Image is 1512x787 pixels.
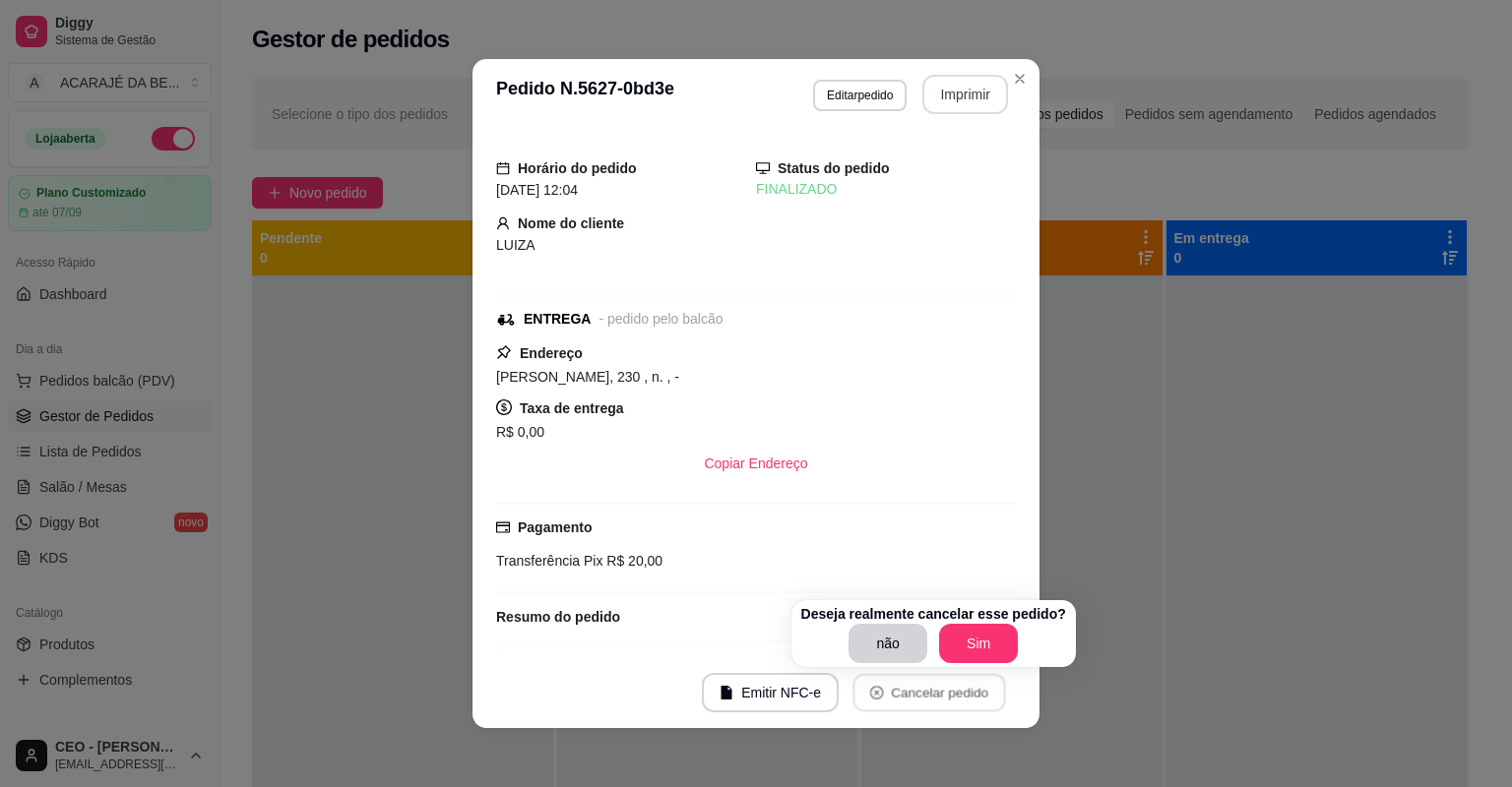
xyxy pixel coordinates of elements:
button: Imprimir [922,75,1008,114]
span: [DATE] 12:04 [496,182,578,198]
strong: Pagamento [518,519,592,535]
strong: Nome do cliente [518,215,624,231]
span: R$ 20,00 [602,553,662,569]
button: Editarpedido [813,80,907,111]
button: Sim [939,624,1018,663]
div: FINALIZADO [756,179,1016,200]
span: desktop [756,161,770,175]
button: Copiar Endereço [688,444,823,483]
span: [PERSON_NAME], 230 , n. , - [496,369,679,385]
button: fileEmitir NFC-e [702,673,839,712]
span: close-circle [870,686,884,699]
button: Close [1004,63,1036,94]
span: R$ 0,00 [496,424,544,440]
strong: Horário do pedido [518,160,637,176]
span: file [720,686,733,699]
h3: Pedido N. 5627-0bd3e [496,75,674,114]
div: - pedido pelo balcão [598,309,723,330]
div: ENTREGA [524,309,591,330]
strong: Resumo do pedido [496,609,620,625]
span: LUIZA [496,237,535,253]
strong: Status do pedido [778,160,890,176]
button: close-circleCancelar pedido [852,674,1005,712]
p: Deseja realmente cancelar esse pedido? [801,604,1066,624]
button: não [849,624,927,663]
strong: Taxa de entrega [520,400,624,416]
span: pushpin [496,344,512,360]
span: user [496,216,510,230]
span: dollar [496,399,512,415]
strong: Endereço [520,345,583,361]
span: calendar [496,161,510,175]
span: Transferência Pix [496,553,602,569]
span: credit-card [496,520,510,534]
